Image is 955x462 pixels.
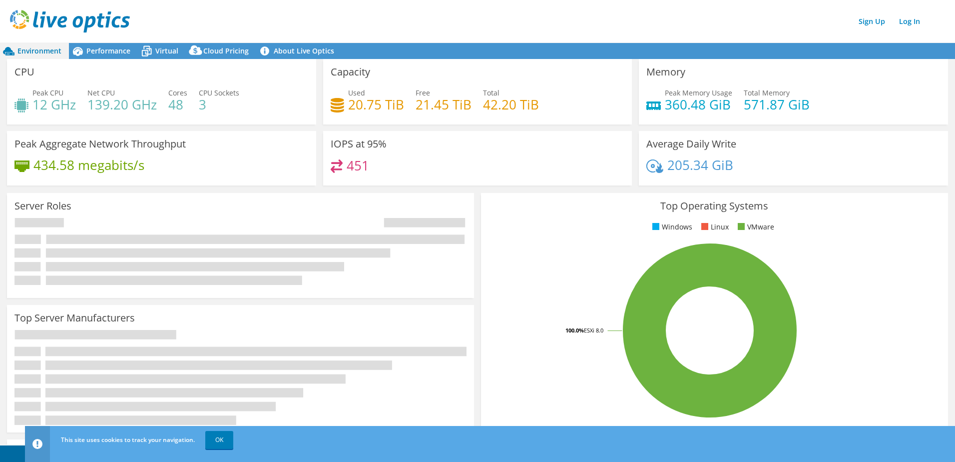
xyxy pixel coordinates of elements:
[32,99,76,110] h4: 12 GHz
[86,46,130,55] span: Performance
[488,200,941,211] h3: Top Operating Systems
[483,88,499,97] span: Total
[744,88,790,97] span: Total Memory
[10,10,130,32] img: live_optics_svg.svg
[665,88,732,97] span: Peak Memory Usage
[199,88,239,97] span: CPU Sockets
[205,431,233,449] a: OK
[331,66,370,77] h3: Capacity
[565,326,584,334] tspan: 100.0%
[14,312,135,323] h3: Top Server Manufacturers
[347,160,369,171] h4: 451
[416,88,430,97] span: Free
[32,88,63,97] span: Peak CPU
[667,159,733,170] h4: 205.34 GiB
[61,435,195,444] span: This site uses cookies to track your navigation.
[155,46,178,55] span: Virtual
[87,99,157,110] h4: 139.20 GHz
[646,66,685,77] h3: Memory
[168,88,187,97] span: Cores
[416,99,472,110] h4: 21.45 TiB
[14,200,71,211] h3: Server Roles
[650,221,692,232] li: Windows
[256,43,342,59] a: About Live Optics
[14,138,186,149] h3: Peak Aggregate Network Throughput
[699,221,729,232] li: Linux
[203,46,249,55] span: Cloud Pricing
[17,46,61,55] span: Environment
[168,99,187,110] h4: 48
[14,66,34,77] h3: CPU
[744,99,810,110] h4: 571.87 GiB
[348,99,404,110] h4: 20.75 TiB
[646,138,736,149] h3: Average Daily Write
[33,159,144,170] h4: 434.58 megabits/s
[87,88,115,97] span: Net CPU
[894,14,925,28] a: Log In
[199,99,239,110] h4: 3
[584,326,603,334] tspan: ESXi 8.0
[348,88,365,97] span: Used
[331,138,387,149] h3: IOPS at 95%
[735,221,774,232] li: VMware
[665,99,732,110] h4: 360.48 GiB
[483,99,539,110] h4: 42.20 TiB
[854,14,890,28] a: Sign Up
